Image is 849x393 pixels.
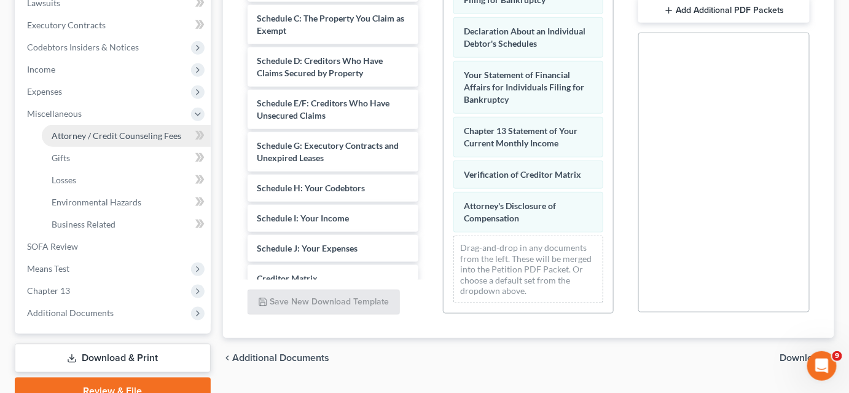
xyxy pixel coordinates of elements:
a: Executory Contracts [17,14,211,36]
span: Additional Documents [27,308,114,318]
a: chevron_left Additional Documents [223,353,330,363]
span: Means Test [27,263,69,274]
span: Chapter 13 Statement of Your Current Monthly Income [464,125,577,148]
a: Download & Print [15,344,211,373]
span: Schedule I: Your Income [257,213,350,223]
span: Gifts [52,153,70,163]
span: Miscellaneous [27,108,82,119]
a: Business Related [42,213,211,236]
span: Chapter 13 [27,285,70,296]
span: Expenses [27,86,62,97]
span: SOFA Review [27,241,78,252]
span: Attorney / Credit Counseling Fees [52,130,181,141]
button: Save New Download Template [248,290,400,316]
span: Business Related [52,219,115,229]
a: SOFA Review [17,236,211,258]
span: Schedule J: Your Expenses [257,243,358,253]
span: Your Statement of Financial Affairs for Individuals Filing for Bankruptcy [464,69,584,105]
button: Download chevron_right [780,353,834,363]
span: Environmental Hazards [52,197,141,207]
span: Download [780,353,824,363]
span: Additional Documents [233,353,330,363]
span: Schedule E/F: Creditors Who Have Unsecured Claims [257,98,390,121]
a: Attorney / Credit Counseling Fees [42,125,211,147]
iframe: Intercom live chat [807,351,837,381]
span: Declaration About an Individual Debtor's Schedules [464,26,585,49]
span: Income [27,64,55,74]
span: Schedule G: Executory Contracts and Unexpired Leases [257,140,399,163]
span: Attorney's Disclosure of Compensation [464,200,556,223]
span: Creditor Matrix [257,273,318,284]
a: Environmental Hazards [42,191,211,213]
span: Codebtors Insiders & Notices [27,42,139,52]
i: chevron_left [223,353,233,363]
a: Losses [42,169,211,191]
a: Gifts [42,147,211,169]
span: Schedule C: The Property You Claim as Exempt [257,13,405,36]
span: Executory Contracts [27,20,106,30]
span: Verification of Creditor Matrix [464,169,581,180]
span: Losses [52,175,76,185]
div: Drag-and-drop in any documents from the left. These will be merged into the Petition PDF Packet. ... [453,236,603,303]
span: Schedule D: Creditors Who Have Claims Secured by Property [257,55,383,78]
span: Schedule H: Your Codebtors [257,183,366,193]
span: 9 [832,351,842,361]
